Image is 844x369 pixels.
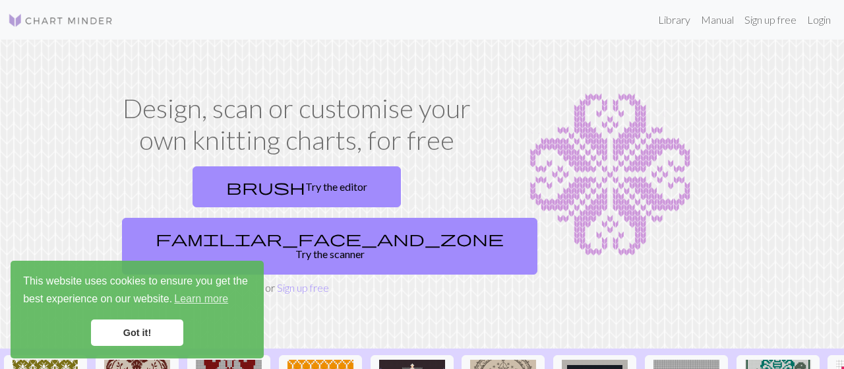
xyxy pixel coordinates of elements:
[11,261,264,358] div: cookieconsent
[117,161,477,296] div: or
[122,218,537,275] a: Try the scanner
[226,178,305,196] span: brush
[8,13,113,28] img: Logo
[277,281,329,294] a: Sign up free
[696,7,739,33] a: Manual
[802,7,836,33] a: Login
[739,7,802,33] a: Sign up free
[156,229,504,248] span: familiar_face_and_zone
[23,273,251,309] span: This website uses cookies to ensure you get the best experience on our website.
[653,7,696,33] a: Library
[193,166,401,207] a: Try the editor
[91,319,183,346] a: dismiss cookie message
[493,92,727,257] img: Chart example
[172,289,230,309] a: learn more about cookies
[117,92,477,156] h1: Design, scan or customise your own knitting charts, for free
